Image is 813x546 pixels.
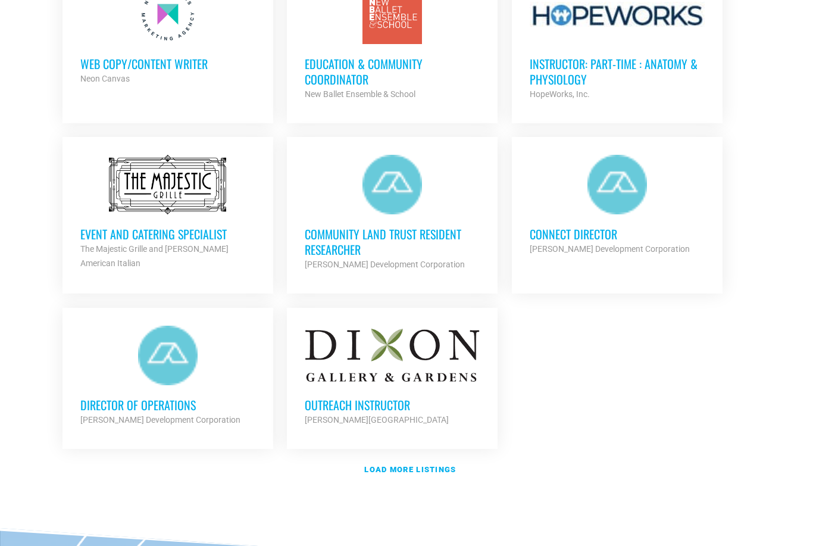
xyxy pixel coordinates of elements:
[80,56,255,71] h3: Web Copy/Content Writer
[287,308,498,445] a: Outreach Instructor [PERSON_NAME][GEOGRAPHIC_DATA]
[530,226,705,242] h3: Connect Director
[80,415,240,425] strong: [PERSON_NAME] Development Corporation
[305,56,480,87] h3: Education & Community Coordinator
[305,89,415,99] strong: New Ballet Ensemble & School
[305,415,449,425] strong: [PERSON_NAME][GEOGRAPHIC_DATA]
[287,137,498,289] a: Community Land Trust Resident Researcher [PERSON_NAME] Development Corporation
[530,244,690,254] strong: [PERSON_NAME] Development Corporation
[305,260,465,269] strong: [PERSON_NAME] Development Corporation
[530,56,705,87] h3: Instructor: Part-Time : Anatomy & Physiology
[80,226,255,242] h3: Event and Catering Specialist
[80,244,229,268] strong: The Majestic Grille and [PERSON_NAME] American Italian
[364,465,456,474] strong: Load more listings
[55,456,758,483] a: Load more listings
[62,308,273,445] a: Director of Operations [PERSON_NAME] Development Corporation
[530,89,590,99] strong: HopeWorks, Inc.
[305,226,480,257] h3: Community Land Trust Resident Researcher
[305,397,480,413] h3: Outreach Instructor
[62,137,273,288] a: Event and Catering Specialist The Majestic Grille and [PERSON_NAME] American Italian
[80,397,255,413] h3: Director of Operations
[512,137,723,274] a: Connect Director [PERSON_NAME] Development Corporation
[80,74,130,83] strong: Neon Canvas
